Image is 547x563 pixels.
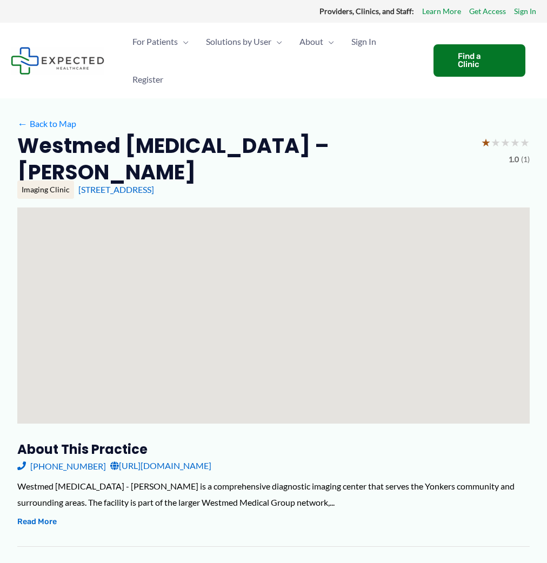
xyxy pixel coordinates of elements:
[291,23,343,61] a: AboutMenu Toggle
[17,180,74,199] div: Imaging Clinic
[469,4,506,18] a: Get Access
[17,118,28,129] span: ←
[132,61,163,98] span: Register
[520,132,530,152] span: ★
[514,4,536,18] a: Sign In
[17,116,76,132] a: ←Back to Map
[323,23,334,61] span: Menu Toggle
[501,132,510,152] span: ★
[17,515,57,528] button: Read More
[351,23,376,61] span: Sign In
[197,23,291,61] a: Solutions by UserMenu Toggle
[78,184,154,195] a: [STREET_ADDRESS]
[124,23,423,98] nav: Primary Site Navigation
[17,132,472,186] h2: Westmed [MEDICAL_DATA] – [PERSON_NAME]
[206,23,271,61] span: Solutions by User
[17,458,106,474] a: [PHONE_NUMBER]
[319,6,414,16] strong: Providers, Clinics, and Staff:
[17,478,530,510] div: Westmed [MEDICAL_DATA] - [PERSON_NAME] is a comprehensive diagnostic imaging center that serves t...
[271,23,282,61] span: Menu Toggle
[124,61,172,98] a: Register
[433,44,525,77] a: Find a Clinic
[510,132,520,152] span: ★
[343,23,385,61] a: Sign In
[299,23,323,61] span: About
[110,458,211,474] a: [URL][DOMAIN_NAME]
[509,152,519,166] span: 1.0
[481,132,491,152] span: ★
[17,441,530,458] h3: About this practice
[11,47,104,75] img: Expected Healthcare Logo - side, dark font, small
[491,132,501,152] span: ★
[178,23,189,61] span: Menu Toggle
[124,23,197,61] a: For PatientsMenu Toggle
[521,152,530,166] span: (1)
[132,23,178,61] span: For Patients
[422,4,461,18] a: Learn More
